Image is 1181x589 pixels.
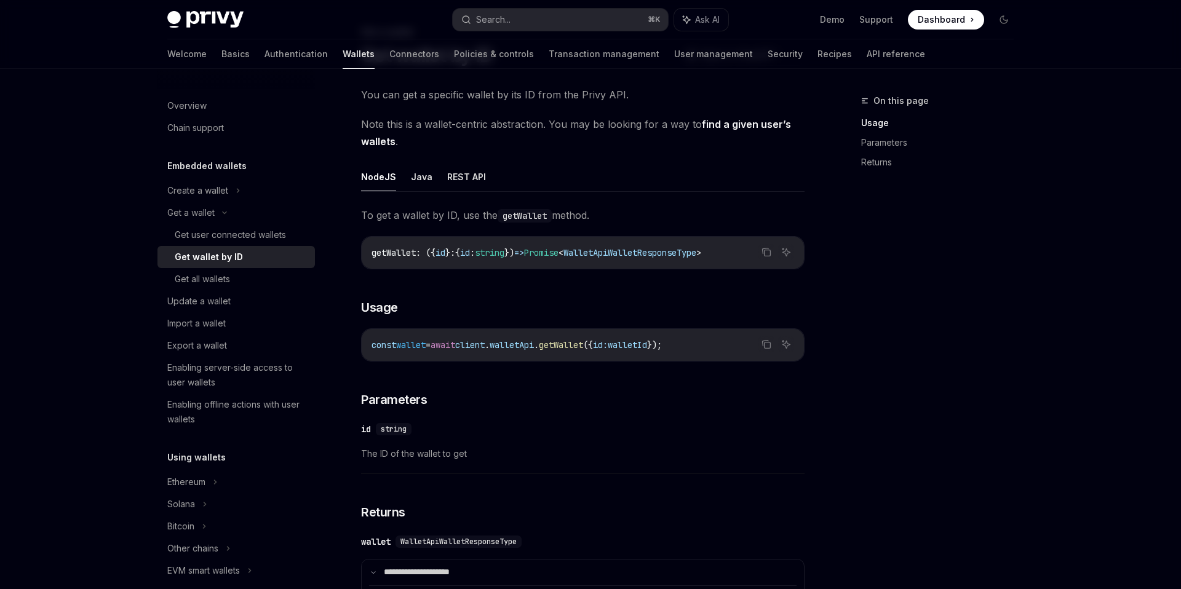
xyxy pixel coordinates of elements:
[157,312,315,334] a: Import a wallet
[157,268,315,290] a: Get all wallets
[559,247,563,258] span: <
[416,247,435,258] span: : ({
[918,14,965,26] span: Dashboard
[695,14,720,26] span: Ask AI
[453,9,668,31] button: Search...⌘K
[361,536,391,548] div: wallet
[361,86,805,103] span: You can get a specific wallet by its ID from the Privy API.
[867,39,925,69] a: API reference
[343,39,375,69] a: Wallets
[447,162,486,191] button: REST API
[167,39,207,69] a: Welcome
[361,162,396,191] button: NodeJS
[647,339,662,350] span: });
[758,336,774,352] button: Copy the contents from the code block
[361,116,805,150] span: Note this is a wallet-centric abstraction. You may be looking for a way to .
[167,98,207,113] div: Overview
[608,339,647,350] span: walletId
[778,244,794,260] button: Ask AI
[167,183,228,198] div: Create a wallet
[372,339,396,350] span: const
[167,475,205,489] div: Ethereum
[820,14,845,26] a: Demo
[475,247,504,258] span: string
[450,247,455,258] span: :
[455,247,460,258] span: {
[361,446,805,461] span: The ID of the wallet to get
[861,113,1024,133] a: Usage
[400,537,517,547] span: WalletApiWalletResponseType
[455,339,485,350] span: client
[389,39,439,69] a: Connectors
[861,152,1024,172] a: Returns
[167,519,194,534] div: Bitcoin
[157,357,315,393] a: Enabling server-side access to user wallets
[504,247,514,258] span: })
[221,39,250,69] a: Basics
[167,450,226,465] h5: Using wallets
[583,339,593,350] span: ({
[859,14,893,26] a: Support
[476,12,511,27] div: Search...
[768,39,803,69] a: Security
[372,247,416,258] span: getWallet
[167,11,244,28] img: dark logo
[157,290,315,312] a: Update a wallet
[157,117,315,139] a: Chain support
[696,247,701,258] span: >
[460,247,470,258] span: id
[381,424,407,434] span: string
[167,360,308,390] div: Enabling server-side access to user wallets
[648,15,661,25] span: ⌘ K
[539,339,583,350] span: getWallet
[361,391,427,408] span: Parameters
[167,497,195,512] div: Solana
[175,227,286,242] div: Get user connected wallets
[167,205,215,220] div: Get a wallet
[490,339,534,350] span: walletApi
[175,250,243,264] div: Get wallet by ID
[167,563,240,578] div: EVM smart wallets
[563,247,696,258] span: WalletApiWalletResponseType
[361,299,398,316] span: Usage
[435,247,445,258] span: id
[534,339,539,350] span: .
[167,121,224,135] div: Chain support
[396,339,426,350] span: wallet
[778,336,794,352] button: Ask AI
[264,39,328,69] a: Authentication
[514,247,524,258] span: =>
[157,246,315,268] a: Get wallet by ID
[167,159,247,173] h5: Embedded wallets
[411,162,432,191] button: Java
[167,541,218,556] div: Other chains
[549,39,659,69] a: Transaction management
[861,133,1024,152] a: Parameters
[157,334,315,357] a: Export a wallet
[167,294,231,309] div: Update a wallet
[758,244,774,260] button: Copy the contents from the code block
[361,504,405,521] span: Returns
[485,339,490,350] span: .
[873,93,929,108] span: On this page
[167,397,308,427] div: Enabling offline actions with user wallets
[674,39,753,69] a: User management
[817,39,852,69] a: Recipes
[445,247,450,258] span: }
[994,10,1014,30] button: Toggle dark mode
[175,272,230,287] div: Get all wallets
[157,393,315,430] a: Enabling offline actions with user wallets
[157,95,315,117] a: Overview
[431,339,455,350] span: await
[361,423,371,435] div: id
[167,338,227,353] div: Export a wallet
[593,339,608,350] span: id:
[167,316,226,331] div: Import a wallet
[426,339,431,350] span: =
[674,9,728,31] button: Ask AI
[157,224,315,246] a: Get user connected wallets
[498,209,552,223] code: getWallet
[524,247,559,258] span: Promise
[361,207,805,224] span: To get a wallet by ID, use the method.
[908,10,984,30] a: Dashboard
